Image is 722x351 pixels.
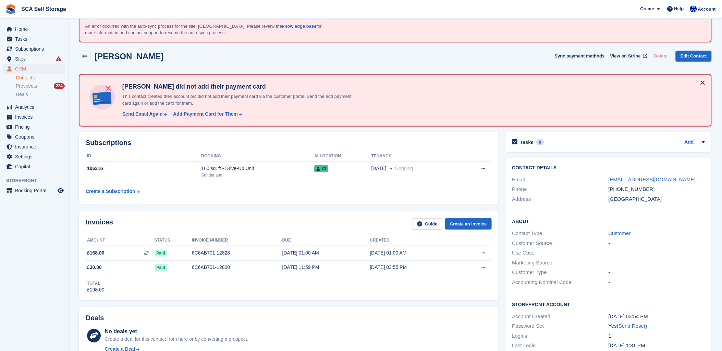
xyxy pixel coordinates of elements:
div: [DATE] 11:59 PM [282,264,370,271]
div: [DATE] 01:00 AM [282,249,370,257]
th: Tenancy [371,151,461,162]
a: Customer [609,230,631,236]
div: £198.00 [87,286,105,294]
div: Total [87,280,105,286]
button: Delete [651,51,670,62]
span: Tasks [15,34,56,44]
span: Insurance [15,142,56,152]
span: Subscriptions [15,44,56,54]
div: Account Created [512,313,609,321]
span: Create [640,5,654,12]
div: Sunderland [201,172,315,178]
div: Last Login [512,342,609,350]
h2: About [512,218,705,224]
span: Paid [155,264,167,271]
span: £30.00 [87,264,102,271]
th: Due [282,235,370,246]
div: [DATE] 01:00 AM [370,249,458,257]
div: Password Set [512,322,609,330]
span: CRM [15,64,56,74]
span: Coupons [15,132,56,142]
h2: Subscriptions [86,139,492,147]
span: [DATE] [371,165,387,172]
div: Yes [609,322,705,330]
h2: Contact Details [512,165,705,171]
div: [GEOGRAPHIC_DATA] [609,195,705,203]
span: Storefront [6,177,68,184]
a: menu [3,54,65,64]
th: Allocation [314,151,371,162]
a: [EMAIL_ADDRESS][DOMAIN_NAME] [609,177,696,182]
th: Booking [201,151,315,162]
a: menu [3,102,65,112]
span: View on Stripe [610,53,641,60]
div: 6C6AB701-12828 [192,249,282,257]
div: 224 [54,83,65,89]
th: Amount [86,235,155,246]
p: An error occurred with the auto-sync process for the site: [GEOGRAPHIC_DATA]. Please review the f... [85,23,325,36]
th: Created [370,235,458,246]
div: Use Case [512,249,609,257]
div: Create a Subscription [86,188,135,195]
a: menu [3,34,65,44]
span: Help [674,5,684,12]
th: ID [86,151,201,162]
span: Invoices [15,112,56,122]
a: Add Payment Card for Them [170,110,243,118]
div: - [609,269,705,276]
div: Accounting Nominal Code [512,278,609,286]
span: Analytics [15,102,56,112]
div: No deals yet [105,327,248,336]
span: Paid [155,250,167,257]
span: Pricing [15,122,56,132]
h2: Storefront Account [512,301,705,308]
span: Home [15,24,56,34]
div: - [609,259,705,267]
a: menu [3,142,65,152]
a: menu [3,64,65,74]
div: 106316 [86,165,201,172]
div: - [609,278,705,286]
a: knowledge base [282,24,316,29]
div: [DATE] 03:54 PM [609,313,705,321]
th: Invoice number [192,235,282,246]
div: Marketing Source [512,259,609,267]
div: 160 sq. ft - Drive-Up Unit [201,165,315,172]
span: Deals [16,91,28,98]
a: Add [685,139,694,146]
span: ( ) [617,323,647,329]
div: 1 [609,332,705,340]
a: Send Reset [619,323,645,329]
div: [DATE] 03:55 PM [370,264,458,271]
div: - [609,239,705,247]
img: no-card-linked-e7822e413c904bf8b177c4d89f31251c4716f9871600ec3ca5bfc59e148c83f4.svg [88,83,117,112]
a: menu [3,186,65,195]
span: Settings [15,152,56,161]
h2: [PERSON_NAME] [95,52,163,61]
div: Phone [512,185,609,193]
div: - [609,249,705,257]
a: Edit Contact [676,51,712,62]
a: menu [3,24,65,34]
a: Prospects 224 [16,82,65,90]
div: 6C6AB701-12800 [192,264,282,271]
button: Sync payment methods [555,51,605,62]
div: 0 [536,139,544,145]
span: Prospects [16,83,37,89]
a: Contacts [16,75,65,81]
span: Ongoing [395,166,413,171]
time: 2025-09-04 12:31:41 UTC [609,342,645,348]
a: menu [3,152,65,161]
span: Capital [15,162,56,171]
div: Create a deal for this contact from here or by converting a prospect. [105,336,248,343]
span: Account [698,6,716,13]
a: menu [3,132,65,142]
span: 22 [314,165,328,172]
div: Email [512,176,609,184]
div: Add Payment Card for Them [173,110,238,118]
div: Logins [512,332,609,340]
div: Address [512,195,609,203]
th: Status [155,235,192,246]
a: menu [3,44,65,54]
p: This contact created their account but did not add their payment card via the customer portal. Se... [120,93,359,106]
